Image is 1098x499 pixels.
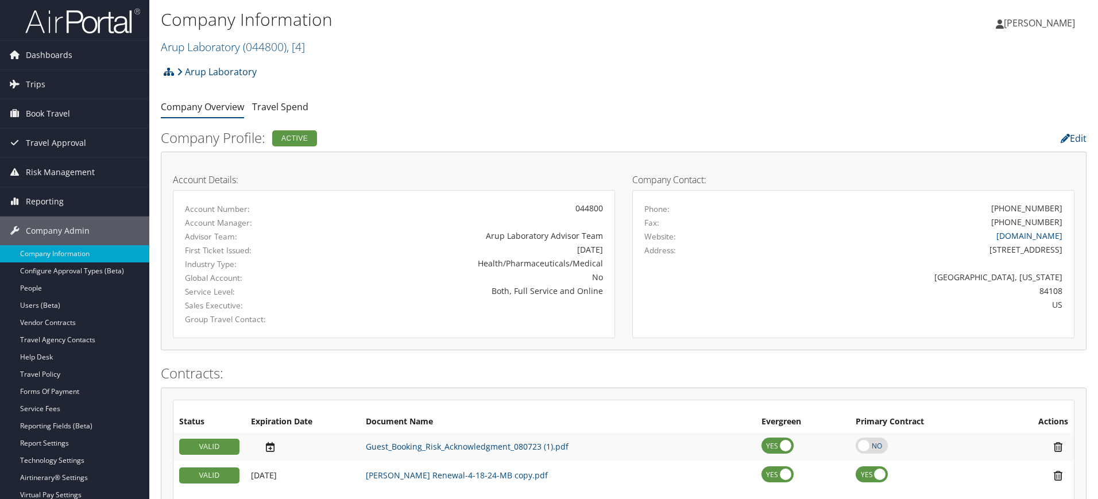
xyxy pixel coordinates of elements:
[753,299,1063,311] div: US
[185,258,313,270] label: Industry Type:
[366,470,548,481] a: [PERSON_NAME] Renewal-4-18-24-MB copy.pdf
[185,300,313,311] label: Sales Executive:
[753,271,1063,283] div: [GEOGRAPHIC_DATA], [US_STATE]
[26,216,90,245] span: Company Admin
[756,412,850,432] th: Evergreen
[753,285,1063,297] div: 84108
[644,217,659,229] label: Fax:
[991,216,1062,228] div: [PHONE_NUMBER]
[185,217,313,229] label: Account Manager:
[161,128,772,148] h2: Company Profile:
[161,7,778,32] h1: Company Information
[996,230,1062,241] a: [DOMAIN_NAME]
[26,158,95,187] span: Risk Management
[185,203,313,215] label: Account Number:
[173,412,245,432] th: Status
[360,412,756,432] th: Document Name
[251,470,354,481] div: Add/Edit Date
[251,470,277,481] span: [DATE]
[1048,470,1068,482] i: Remove Contract
[173,175,615,184] h4: Account Details:
[251,441,354,453] div: Add/Edit Date
[1004,17,1075,29] span: [PERSON_NAME]
[26,41,72,69] span: Dashboards
[161,363,1087,383] h2: Contracts:
[644,203,670,215] label: Phone:
[996,6,1087,40] a: [PERSON_NAME]
[26,187,64,216] span: Reporting
[185,231,313,242] label: Advisor Team:
[644,245,676,256] label: Address:
[161,39,305,55] a: Arup Laboratory
[330,271,603,283] div: No
[185,272,313,284] label: Global Account:
[632,175,1074,184] h4: Company Contact:
[644,231,676,242] label: Website:
[26,99,70,128] span: Book Travel
[185,314,313,325] label: Group Travel Contact:
[753,243,1063,256] div: [STREET_ADDRESS]
[287,39,305,55] span: , [ 4 ]
[161,100,244,113] a: Company Overview
[330,243,603,256] div: [DATE]
[245,412,360,432] th: Expiration Date
[330,230,603,242] div: Arup Laboratory Advisor Team
[998,412,1074,432] th: Actions
[850,412,998,432] th: Primary Contract
[1061,132,1087,145] a: Edit
[177,60,257,83] a: Arup Laboratory
[366,441,569,452] a: Guest_Booking_Risk_Acknowledgment_080723 (1).pdf
[1048,441,1068,453] i: Remove Contract
[185,286,313,297] label: Service Level:
[179,467,239,483] div: VALID
[179,439,239,455] div: VALID
[330,202,603,214] div: 044800
[26,70,45,99] span: Trips
[252,100,308,113] a: Travel Spend
[243,39,287,55] span: ( 044800 )
[272,130,317,146] div: Active
[330,257,603,269] div: Health/Pharmaceuticals/Medical
[330,285,603,297] div: Both, Full Service and Online
[991,202,1062,214] div: [PHONE_NUMBER]
[185,245,313,256] label: First Ticket Issued:
[25,7,140,34] img: airportal-logo.png
[26,129,86,157] span: Travel Approval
